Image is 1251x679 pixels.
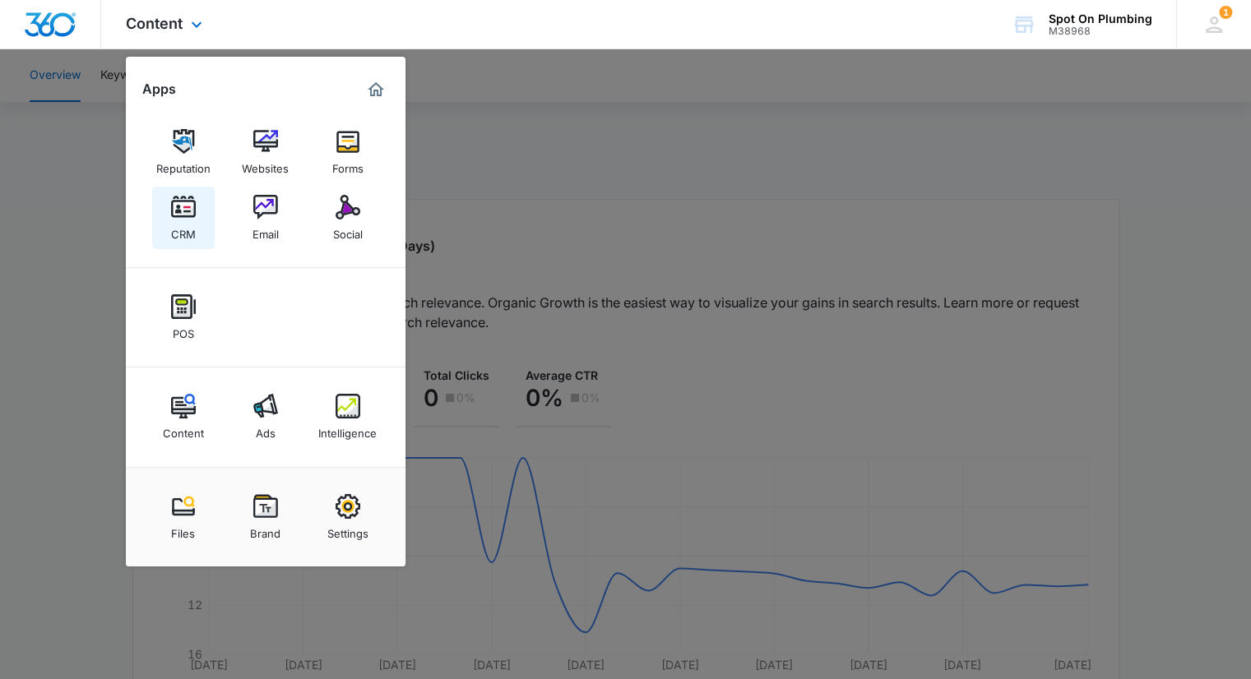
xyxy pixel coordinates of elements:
a: Content [152,386,215,448]
a: Forms [317,121,379,183]
span: 1 [1219,6,1232,19]
div: Intelligence [318,418,377,440]
div: account id [1049,25,1152,37]
div: POS [173,319,194,340]
div: Email [253,219,279,241]
div: Brand [250,519,280,540]
div: CRM [171,219,196,241]
a: CRM [152,187,215,249]
span: Content [126,15,183,32]
div: notifications count [1219,6,1232,19]
div: Content [163,418,204,440]
a: Social [317,187,379,249]
div: Files [171,519,195,540]
div: Ads [256,418,276,440]
a: Marketing 360® Dashboard [363,76,389,103]
a: Reputation [152,121,215,183]
a: Intelligence [317,386,379,448]
a: Websites [234,121,297,183]
a: Brand [234,486,297,548]
div: Settings [327,519,368,540]
div: Forms [332,154,364,175]
a: POS [152,286,215,349]
a: Email [234,187,297,249]
a: Settings [317,486,379,548]
div: Reputation [156,154,211,175]
div: account name [1049,12,1152,25]
div: Websites [242,154,289,175]
h2: Apps [142,81,176,97]
a: Files [152,486,215,548]
a: Ads [234,386,297,448]
div: Social [333,219,363,241]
